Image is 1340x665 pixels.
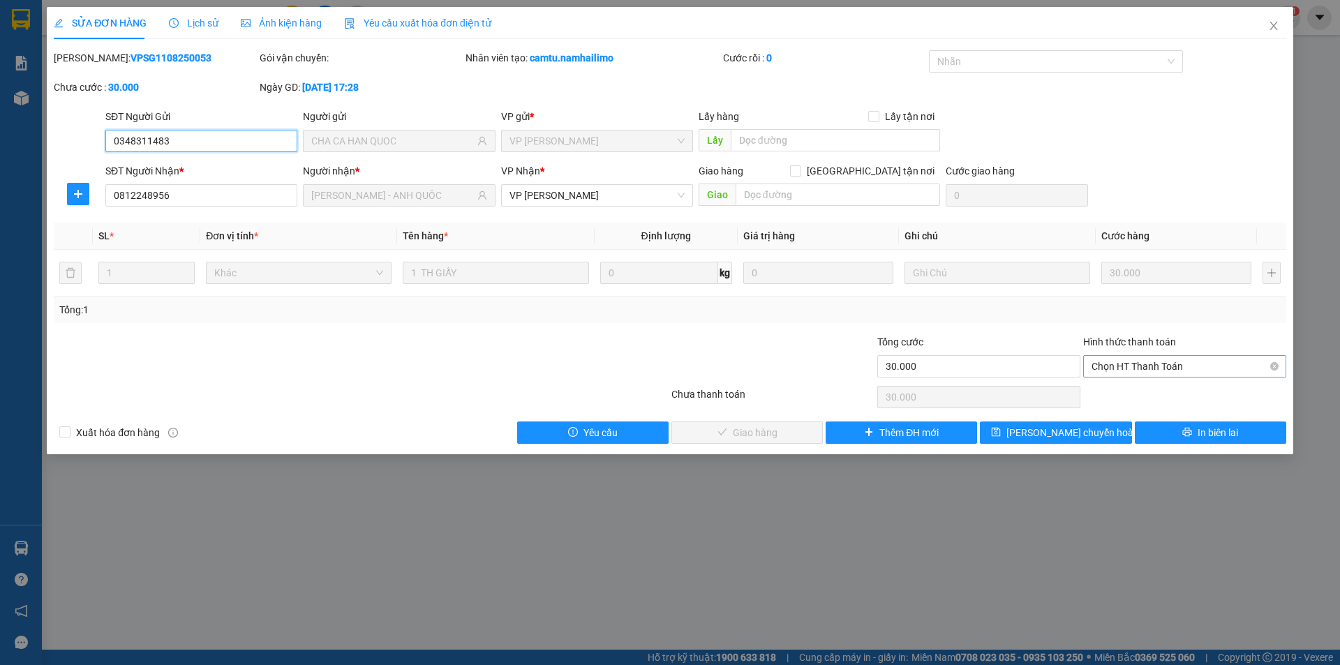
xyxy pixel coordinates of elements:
[766,52,772,63] b: 0
[105,109,297,124] div: SĐT Người Gửi
[904,262,1090,284] input: Ghi Chú
[68,188,89,200] span: plus
[583,425,618,440] span: Yêu cầu
[671,421,823,444] button: checkGiao hàng
[70,425,165,440] span: Xuất hóa đơn hàng
[723,50,926,66] div: Cước rồi :
[168,428,178,438] span: info-circle
[105,163,297,179] div: SĐT Người Nhận
[980,421,1131,444] button: save[PERSON_NAME] chuyển hoàn
[477,136,487,146] span: user
[303,163,495,179] div: Người nhận
[509,185,685,206] span: VP Phan Thiết
[879,109,940,124] span: Lấy tận nơi
[344,17,491,29] span: Yêu cầu xuất hóa đơn điện tử
[1083,336,1176,348] label: Hình thức thanh toán
[501,165,540,177] span: VP Nhận
[108,82,139,93] b: 30.000
[731,129,940,151] input: Dọc đường
[517,421,669,444] button: exclamation-circleYêu cầu
[67,183,89,205] button: plus
[864,427,874,438] span: plus
[877,336,923,348] span: Tổng cước
[241,17,322,29] span: Ảnh kiện hàng
[1101,262,1251,284] input: 0
[699,184,736,206] span: Giao
[1270,362,1279,371] span: close-circle
[826,421,977,444] button: plusThêm ĐH mới
[302,82,359,93] b: [DATE] 17:28
[403,262,588,284] input: VD: Bàn, Ghế
[311,188,474,203] input: Tên người nhận
[1254,7,1293,46] button: Close
[1198,425,1238,440] span: In biên lai
[169,17,218,29] span: Lịch sử
[131,52,211,63] b: VPSG1108250053
[1268,20,1279,31] span: close
[59,302,517,317] div: Tổng: 1
[169,18,179,28] span: clock-circle
[98,230,110,241] span: SL
[699,111,739,122] span: Lấy hàng
[1182,427,1192,438] span: printer
[303,109,495,124] div: Người gửi
[54,18,64,28] span: edit
[54,17,147,29] span: SỬA ĐƠN HÀNG
[214,262,383,283] span: Khác
[466,50,720,66] div: Nhân viên tạo:
[699,165,743,177] span: Giao hàng
[54,80,257,95] div: Chưa cước :
[1006,425,1139,440] span: [PERSON_NAME] chuyển hoàn
[946,165,1015,177] label: Cước giao hàng
[1135,421,1286,444] button: printerIn biên lai
[743,230,795,241] span: Giá trị hàng
[670,387,876,411] div: Chưa thanh toán
[641,230,691,241] span: Định lượng
[344,18,355,29] img: icon
[241,18,251,28] span: picture
[899,223,1096,250] th: Ghi chú
[530,52,613,63] b: camtu.namhailimo
[699,129,731,151] span: Lấy
[59,262,82,284] button: delete
[260,50,463,66] div: Gói vận chuyển:
[260,80,463,95] div: Ngày GD:
[1263,262,1281,284] button: plus
[311,133,474,149] input: Tên người gửi
[801,163,940,179] span: [GEOGRAPHIC_DATA] tận nơi
[736,184,940,206] input: Dọc đường
[403,230,448,241] span: Tên hàng
[54,50,257,66] div: [PERSON_NAME]:
[1092,356,1278,377] span: Chọn HT Thanh Toán
[568,427,578,438] span: exclamation-circle
[477,190,487,200] span: user
[718,262,732,284] span: kg
[1101,230,1149,241] span: Cước hàng
[991,427,1001,438] span: save
[743,262,893,284] input: 0
[879,425,939,440] span: Thêm ĐH mới
[206,230,258,241] span: Đơn vị tính
[946,184,1088,207] input: Cước giao hàng
[501,109,693,124] div: VP gửi
[509,130,685,151] span: VP Phạm Ngũ Lão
